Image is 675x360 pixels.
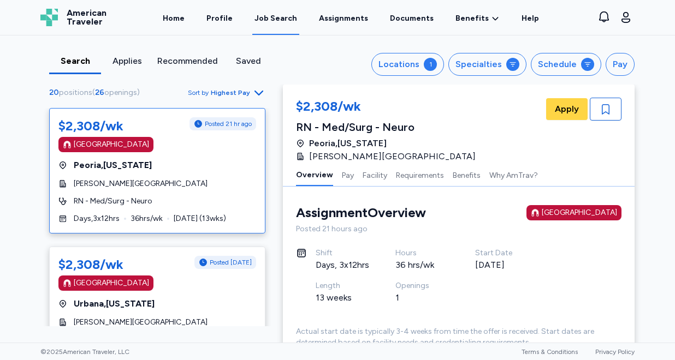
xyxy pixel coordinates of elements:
[74,317,208,328] span: [PERSON_NAME][GEOGRAPHIC_DATA]
[74,213,120,224] span: Days , 3 x 12 hrs
[395,291,449,304] div: 1
[252,1,299,35] a: Job Search
[316,259,369,272] div: Days, 3x12hrs
[363,163,387,186] button: Facility
[74,196,152,207] span: RN - Med/Surg - Neuro
[131,213,163,224] span: 36 hrs/wk
[58,117,123,135] div: $2,308/wk
[309,150,476,163] span: [PERSON_NAME][GEOGRAPHIC_DATA]
[316,248,369,259] div: Shift
[211,88,250,97] span: Highest Pay
[296,119,482,135] div: RN - Med/Surg - Neuro
[395,259,449,272] div: 36 hrs/wk
[606,53,635,76] button: Pay
[475,248,529,259] div: Start Date
[188,86,265,99] button: Sort byHighest Pay
[455,13,500,24] a: Benefits
[74,139,149,150] div: [GEOGRAPHIC_DATA]
[316,291,369,304] div: 13 weeks
[254,13,297,24] div: Job Search
[210,258,252,267] span: Posted [DATE]
[455,13,489,24] span: Benefits
[40,347,129,356] span: © 2025 American Traveler, LLC
[395,280,449,291] div: Openings
[395,248,449,259] div: Hours
[227,55,270,68] div: Saved
[105,55,149,68] div: Applies
[455,58,502,71] div: Specialties
[296,98,482,117] div: $2,308/wk
[74,159,152,172] span: Peoria , [US_STATE]
[296,326,621,348] div: Actual start date is typically 3-4 weeks from time the offer is received. Start dates are determi...
[342,163,354,186] button: Pay
[546,98,588,120] button: Apply
[555,103,579,116] span: Apply
[54,55,97,68] div: Search
[531,53,601,76] button: Schedule
[448,53,526,76] button: Specialties
[95,88,104,97] span: 26
[613,58,627,71] div: Pay
[296,224,621,235] div: Posted 21 hours ago
[49,88,59,97] span: 20
[296,163,333,186] button: Overview
[104,88,137,97] span: openings
[371,53,444,76] button: Locations1
[74,278,149,289] div: [GEOGRAPHIC_DATA]
[489,163,538,186] button: Why AmTrav?
[188,88,209,97] span: Sort by
[453,163,481,186] button: Benefits
[309,137,387,150] span: Peoria , [US_STATE]
[316,280,369,291] div: Length
[58,256,123,273] div: $2,308/wk
[522,348,578,356] a: Terms & Conditions
[475,259,529,272] div: [DATE]
[205,119,252,128] span: Posted 21 hr ago
[74,297,155,310] span: Urbana , [US_STATE]
[378,58,419,71] div: Locations
[296,204,426,221] div: Assignment Overview
[40,9,58,26] img: Logo
[542,207,617,218] div: [GEOGRAPHIC_DATA]
[157,55,218,68] div: Recommended
[49,87,144,98] div: ( )
[59,88,92,97] span: positions
[538,58,577,71] div: Schedule
[174,213,226,224] span: [DATE] ( 13 wks)
[396,163,444,186] button: Requirements
[424,58,437,71] div: 1
[67,9,106,26] span: American Traveler
[595,348,635,356] a: Privacy Policy
[74,178,208,189] span: [PERSON_NAME][GEOGRAPHIC_DATA]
